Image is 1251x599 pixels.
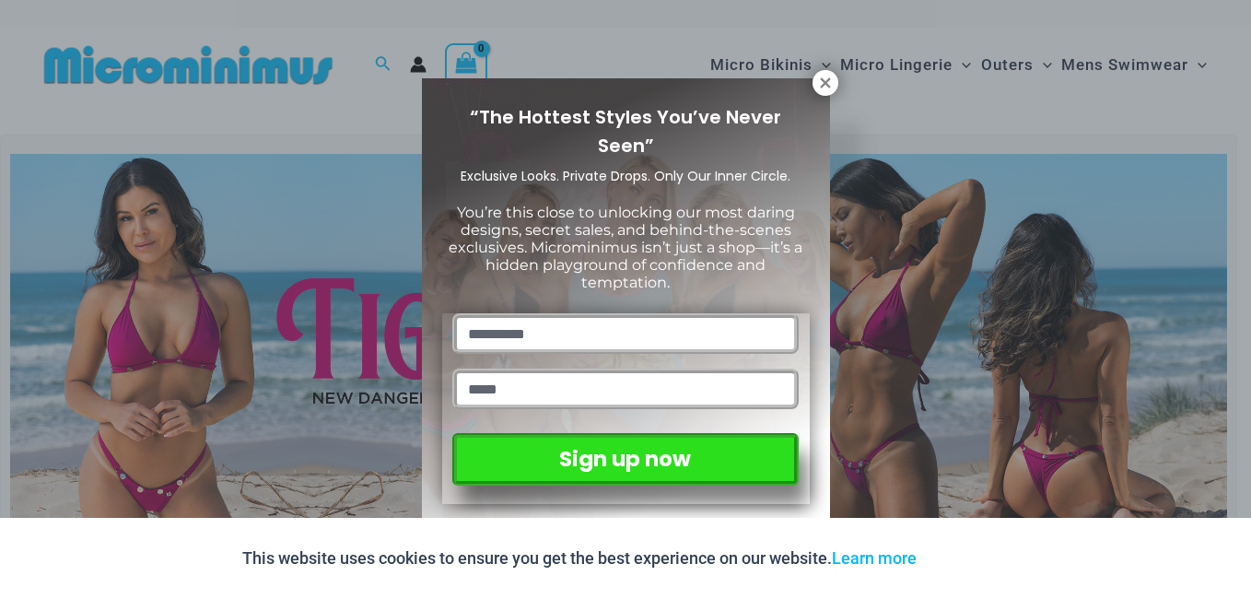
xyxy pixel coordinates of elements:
[449,204,802,292] span: You’re this close to unlocking our most daring designs, secret sales, and behind-the-scenes exclu...
[832,548,917,568] a: Learn more
[930,536,1009,581] button: Accept
[470,104,781,159] span: “The Hottest Styles You’ve Never Seen”
[242,545,917,572] p: This website uses cookies to ensure you get the best experience on our website.
[461,167,790,185] span: Exclusive Looks. Private Drops. Only Our Inner Circle.
[452,433,798,486] button: Sign up now
[813,70,838,96] button: Close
